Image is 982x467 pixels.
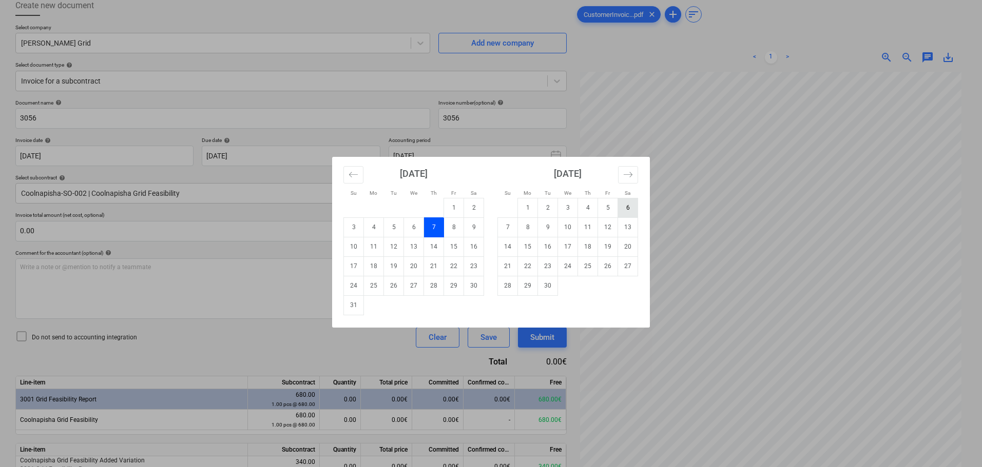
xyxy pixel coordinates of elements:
small: Fr [451,190,456,196]
td: Wednesday, August 13, 2025 [404,237,424,256]
td: Thursday, September 18, 2025 [578,237,598,256]
td: Thursday, September 25, 2025 [578,256,598,276]
td: Sunday, August 3, 2025 [344,217,364,237]
td: Saturday, August 23, 2025 [464,256,484,276]
button: Move backward to switch to the previous month. [343,166,363,184]
small: Sa [471,190,476,196]
small: Th [585,190,591,196]
td: Tuesday, August 12, 2025 [384,237,404,256]
td: Saturday, August 9, 2025 [464,217,484,237]
small: Sa [625,190,630,196]
td: Monday, September 29, 2025 [518,276,538,295]
small: Tu [391,190,397,196]
iframe: Chat Widget [931,418,982,467]
td: Monday, August 18, 2025 [364,256,384,276]
td: Saturday, September 27, 2025 [618,256,638,276]
td: Thursday, August 28, 2025 [424,276,444,295]
td: Sunday, August 17, 2025 [344,256,364,276]
td: Friday, September 12, 2025 [598,217,618,237]
small: Mo [370,190,377,196]
td: Tuesday, September 9, 2025 [538,217,558,237]
td: Thursday, September 11, 2025 [578,217,598,237]
small: We [410,190,417,196]
td: Monday, September 15, 2025 [518,237,538,256]
td: Thursday, September 4, 2025 [578,198,598,217]
td: Wednesday, September 17, 2025 [558,237,578,256]
td: Saturday, September 6, 2025 [618,198,638,217]
small: Su [505,190,511,196]
small: Tu [545,190,551,196]
td: Thursday, August 14, 2025 [424,237,444,256]
td: Thursday, August 21, 2025 [424,256,444,276]
td: Wednesday, September 24, 2025 [558,256,578,276]
td: Sunday, September 21, 2025 [498,256,518,276]
button: Move forward to switch to the next month. [618,166,638,184]
td: Friday, September 5, 2025 [598,198,618,217]
td: Tuesday, September 23, 2025 [538,256,558,276]
td: Tuesday, September 16, 2025 [538,237,558,256]
td: Sunday, August 10, 2025 [344,237,364,256]
td: Friday, August 8, 2025 [444,217,464,237]
td: Tuesday, September 30, 2025 [538,276,558,295]
td: Wednesday, September 3, 2025 [558,198,578,217]
td: Friday, August 1, 2025 [444,198,464,217]
td: Friday, August 15, 2025 [444,237,464,256]
td: Sunday, August 31, 2025 [344,295,364,315]
td: Friday, August 29, 2025 [444,276,464,295]
td: Tuesday, September 2, 2025 [538,198,558,217]
td: Monday, September 22, 2025 [518,256,538,276]
strong: [DATE] [554,168,582,179]
small: Fr [605,190,610,196]
td: Tuesday, August 26, 2025 [384,276,404,295]
small: Su [351,190,357,196]
td: Wednesday, August 6, 2025 [404,217,424,237]
td: Wednesday, August 20, 2025 [404,256,424,276]
td: Friday, September 19, 2025 [598,237,618,256]
td: Saturday, September 13, 2025 [618,217,638,237]
td: Sunday, September 28, 2025 [498,276,518,295]
td: Monday, August 25, 2025 [364,276,384,295]
td: Selected. Thursday, August 7, 2025 [424,217,444,237]
td: Tuesday, August 19, 2025 [384,256,404,276]
td: Wednesday, September 10, 2025 [558,217,578,237]
small: Mo [524,190,531,196]
td: Saturday, September 20, 2025 [618,237,638,256]
td: Monday, August 4, 2025 [364,217,384,237]
td: Monday, August 11, 2025 [364,237,384,256]
small: We [564,190,571,196]
div: Calendar [332,157,650,328]
td: Sunday, September 7, 2025 [498,217,518,237]
small: Th [431,190,437,196]
td: Saturday, August 16, 2025 [464,237,484,256]
td: Tuesday, August 5, 2025 [384,217,404,237]
td: Friday, September 26, 2025 [598,256,618,276]
td: Saturday, August 30, 2025 [464,276,484,295]
td: Monday, September 1, 2025 [518,198,538,217]
td: Wednesday, August 27, 2025 [404,276,424,295]
td: Monday, September 8, 2025 [518,217,538,237]
td: Saturday, August 2, 2025 [464,198,484,217]
td: Friday, August 22, 2025 [444,256,464,276]
strong: [DATE] [400,168,428,179]
td: Sunday, August 24, 2025 [344,276,364,295]
td: Sunday, September 14, 2025 [498,237,518,256]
